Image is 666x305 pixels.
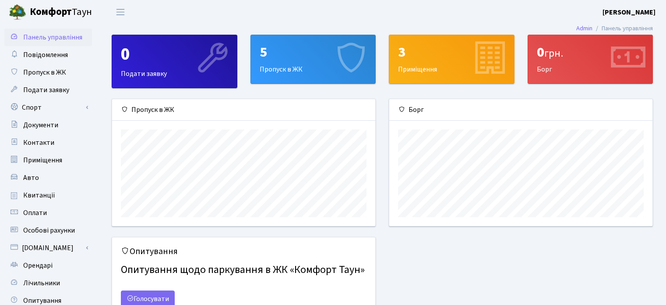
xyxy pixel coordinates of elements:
a: 5Пропуск в ЖК [250,35,376,84]
a: Особові рахунки [4,222,92,239]
span: Таун [30,5,92,20]
img: logo.png [9,4,26,21]
a: Пропуск в ЖК [4,64,92,81]
span: Приміщення [23,155,62,165]
span: Квитанції [23,190,55,200]
div: 3 [398,44,505,61]
span: Панель управління [23,32,82,42]
span: Лічильники [23,278,60,288]
a: Приміщення [4,151,92,169]
span: Документи [23,120,58,130]
span: грн. [544,46,563,61]
span: Оплати [23,208,47,218]
div: Пропуск в ЖК [112,99,375,121]
a: [DOMAIN_NAME] [4,239,92,257]
a: Квитанції [4,187,92,204]
div: Приміщення [389,35,514,83]
a: Орендарі [4,257,92,274]
span: Контакти [23,138,54,147]
div: 5 [260,44,367,61]
a: Панель управління [4,29,92,46]
li: Панель управління [592,24,653,33]
div: Подати заявку [112,35,237,88]
b: [PERSON_NAME] [603,7,655,17]
button: Переключити навігацію [109,5,131,19]
div: 0 [121,44,228,65]
a: Авто [4,169,92,187]
a: 3Приміщення [389,35,514,84]
span: Пропуск в ЖК [23,68,66,77]
a: Оплати [4,204,92,222]
a: Спорт [4,99,92,116]
a: Контакти [4,134,92,151]
span: Орендарі [23,261,53,270]
h5: Опитування [121,246,366,257]
h4: Опитування щодо паркування в ЖК «Комфорт Таун» [121,260,366,280]
span: Авто [23,173,39,183]
div: 0 [537,44,644,61]
span: Подати заявку [23,85,69,95]
span: Особові рахунки [23,226,75,235]
b: Комфорт [30,5,72,19]
a: Документи [4,116,92,134]
div: Борг [389,99,652,121]
div: Борг [528,35,653,83]
a: Лічильники [4,274,92,292]
nav: breadcrumb [563,19,666,38]
a: Admin [576,24,592,33]
div: Пропуск в ЖК [251,35,376,83]
a: 0Подати заявку [112,35,237,88]
a: Подати заявку [4,81,92,99]
span: Повідомлення [23,50,68,60]
a: Повідомлення [4,46,92,64]
a: [PERSON_NAME] [603,7,655,18]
